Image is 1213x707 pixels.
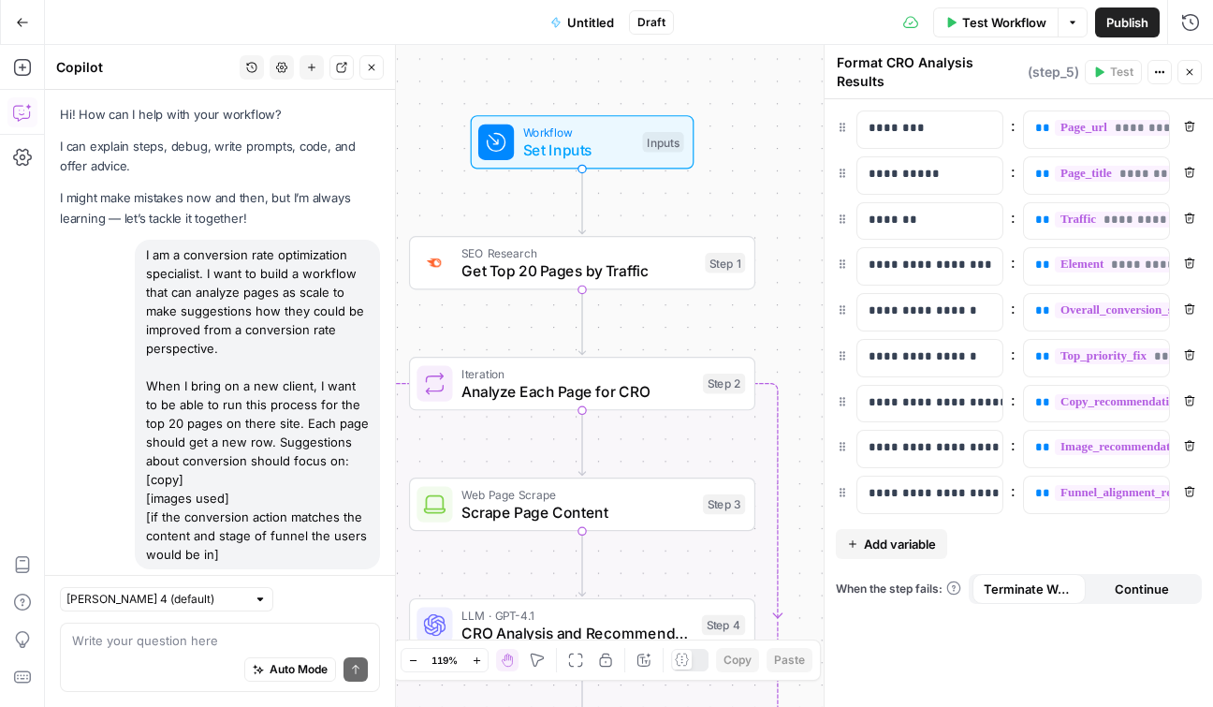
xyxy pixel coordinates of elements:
[578,531,585,596] g: Edge from step_3 to step_4
[409,236,755,289] div: SEO ResearchGet Top 20 Pages by TrafficStep 1
[1028,63,1079,81] span: ( step_5 )
[270,661,328,678] span: Auto Mode
[864,535,936,553] span: Add variable
[578,169,585,233] g: Edge from start to step_1
[423,254,446,272] img: otu06fjiulrdwrqmbs7xihm55rg9
[933,7,1058,37] button: Test Workflow
[409,478,755,531] div: Web Page ScrapeScrape Page ContentStep 3
[461,485,694,503] span: Web Page Scrape
[409,115,755,169] div: WorkflowSet InputsInputs
[461,364,694,382] span: Iteration
[461,622,693,644] span: CRO Analysis and Recommendations
[461,259,696,282] span: Get Top 20 Pages by Traffic
[135,240,380,569] div: I am a conversion rate optimization specialist. I want to build a workflow that can analyze pages...
[723,652,752,669] span: Copy
[1011,479,1016,502] span: :
[461,606,693,624] span: LLM · GPT-4.1
[1011,434,1016,456] span: :
[637,14,665,31] span: Draft
[1011,389,1016,411] span: :
[578,410,585,475] g: Edge from step_2 to step_3
[1011,114,1016,137] span: :
[1115,580,1169,598] span: Continue
[66,590,246,609] input: Claude Sonnet 4 (default)
[539,7,625,37] button: Untitled
[60,188,380,228] p: I might make mistakes now and then, but I’m always learning — let’s tackle it together!
[1106,13,1148,32] span: Publish
[837,53,1023,91] textarea: Format CRO Analysis Results
[60,137,380,176] p: I can explain steps, debug, write prompts, code, and offer advice.
[703,374,745,393] div: Step 2
[244,657,336,682] button: Auto Mode
[1095,7,1160,37] button: Publish
[642,132,683,152] div: Inputs
[461,501,694,523] span: Scrape Page Content
[703,494,745,514] div: Step 3
[1011,160,1016,183] span: :
[60,105,380,125] p: Hi! How can I help with your workflow?
[578,289,585,354] g: Edge from step_1 to step_2
[1085,60,1142,84] button: Test
[1086,574,1199,604] button: Continue
[1011,251,1016,273] span: :
[1011,206,1016,228] span: :
[409,598,755,652] div: LLM · GPT-4.1CRO Analysis and RecommendationsStep 4
[523,124,634,141] span: Workflow
[567,13,614,32] span: Untitled
[1110,64,1133,81] span: Test
[836,581,961,597] a: When the step fails:
[774,652,805,669] span: Paste
[233,573,380,596] button: Restore from Checkpoint
[409,357,755,410] div: IterationAnalyze Each Page for CROStep 2
[461,380,694,403] span: Analyze Each Page for CRO
[523,139,634,161] span: Set Inputs
[705,253,745,272] div: Step 1
[836,529,947,559] button: Add variable
[1011,297,1016,319] span: :
[767,648,812,672] button: Paste
[716,648,759,672] button: Copy
[1011,343,1016,365] span: :
[461,243,696,261] span: SEO Research
[702,615,746,635] div: Step 4
[984,580,1074,598] span: Terminate Workflow
[56,58,234,77] div: Copilot
[962,13,1046,32] span: Test Workflow
[431,653,458,668] span: 119%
